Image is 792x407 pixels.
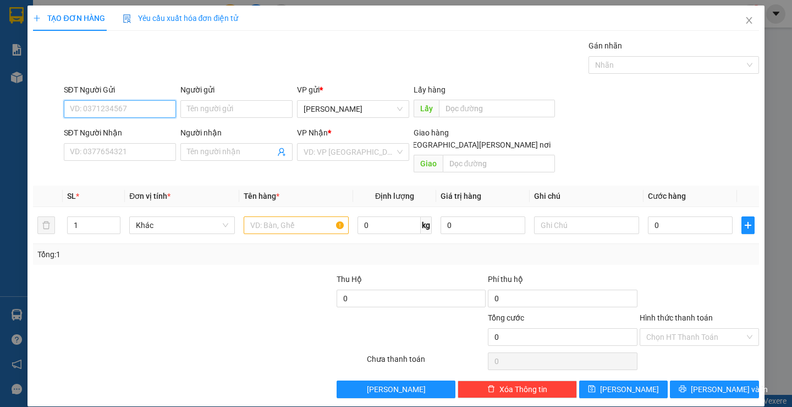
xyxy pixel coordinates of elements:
span: Định lượng [375,192,414,200]
button: deleteXóa Thông tin [458,381,577,398]
input: Dọc đường [439,100,555,117]
button: plus [741,216,755,234]
span: VP Nhận [297,128,328,137]
span: An Dương Vương [304,101,403,117]
input: Ghi Chú [534,216,639,234]
label: Gán nhãn [588,41,622,50]
span: save [588,385,596,394]
span: Lấy hàng [414,85,446,94]
span: up [111,219,118,225]
div: Chưa thanh toán [366,353,487,372]
span: SL [67,192,76,200]
input: VD: Bàn, Ghế [244,216,349,234]
div: Tổng: 1 [37,248,306,261]
span: close [745,16,754,25]
button: [PERSON_NAME] [337,381,456,398]
span: Decrease Value [108,225,120,234]
span: Giao hàng [414,128,449,137]
span: [GEOGRAPHIC_DATA][PERSON_NAME] nơi [400,139,555,151]
span: down [111,226,118,233]
span: Giá trị hàng [441,192,481,200]
input: 0 [441,216,525,234]
div: VP gửi [297,84,409,96]
span: kg [421,216,432,234]
span: Increase Value [108,217,120,225]
button: save[PERSON_NAME] [579,381,668,398]
span: Khác [136,217,228,234]
img: icon [123,14,131,23]
span: Cước hàng [648,192,686,200]
span: Yêu cầu xuất hóa đơn điện tử [123,14,239,23]
span: [PERSON_NAME] [367,383,426,395]
span: Thu Hộ [337,275,362,284]
span: [PERSON_NAME] và In [691,383,768,395]
th: Ghi chú [530,186,643,207]
div: SĐT Người Gửi [64,84,176,96]
span: user-add [277,148,286,156]
span: Tên hàng [244,192,279,200]
span: [PERSON_NAME] [600,383,659,395]
button: Close [734,6,765,36]
label: Hình thức thanh toán [640,313,713,322]
span: plus [742,221,754,230]
span: Đơn vị tính [129,192,170,200]
div: Người gửi [180,84,293,96]
button: delete [37,216,55,234]
span: Tổng cước [488,313,524,322]
span: Xóa Thông tin [499,383,547,395]
span: printer [679,385,686,394]
span: plus [33,14,41,22]
span: delete [487,385,495,394]
button: printer[PERSON_NAME] và In [670,381,758,398]
div: SĐT Người Nhận [64,127,176,139]
input: Dọc đường [443,155,555,172]
span: Giao [414,155,443,172]
span: TẠO ĐƠN HÀNG [33,14,105,23]
span: Lấy [414,100,439,117]
div: Phí thu hộ [488,273,637,290]
div: Người nhận [180,127,293,139]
